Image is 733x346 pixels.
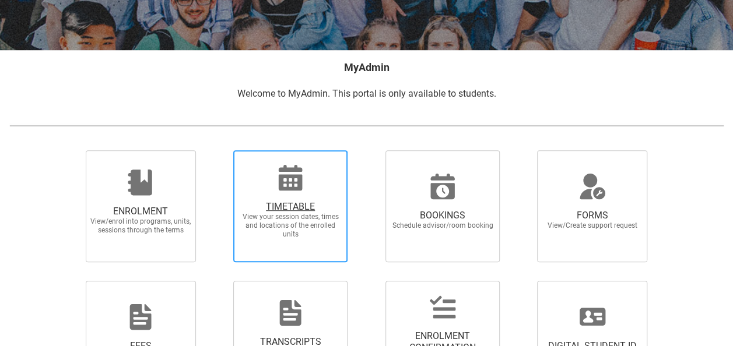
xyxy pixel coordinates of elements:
span: ENROLMENT [89,206,192,217]
span: View your session dates, times and locations of the enrolled units [239,213,342,239]
span: TIMETABLE [239,201,342,213]
span: View/Create support request [541,221,644,230]
span: View/enrol into programs, units, sessions through the terms [89,217,192,235]
span: Welcome to MyAdmin. This portal is only available to students. [237,88,496,99]
h2: MyAdmin [9,59,724,75]
span: FORMS [541,210,644,221]
span: BOOKINGS [391,210,494,221]
span: Schedule advisor/room booking [391,221,494,230]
